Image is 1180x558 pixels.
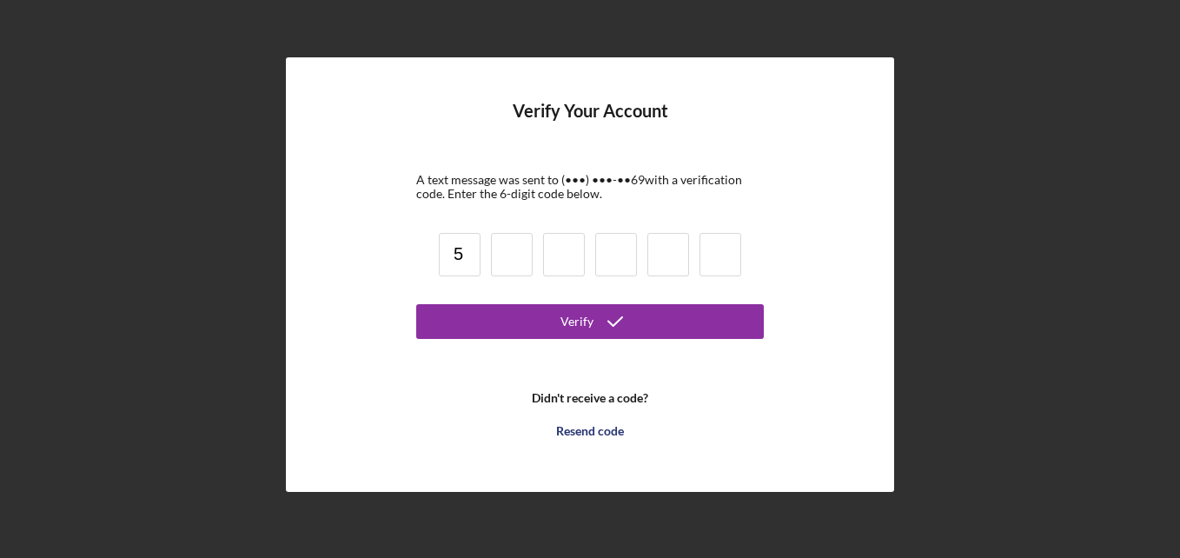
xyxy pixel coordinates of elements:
b: Didn't receive a code? [532,391,648,405]
button: Verify [416,304,764,339]
h4: Verify Your Account [513,101,668,147]
button: Resend code [416,414,764,448]
div: Verify [560,304,593,339]
div: Resend code [556,414,624,448]
div: A text message was sent to (•••) •••-•• 69 with a verification code. Enter the 6-digit code below. [416,173,764,201]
